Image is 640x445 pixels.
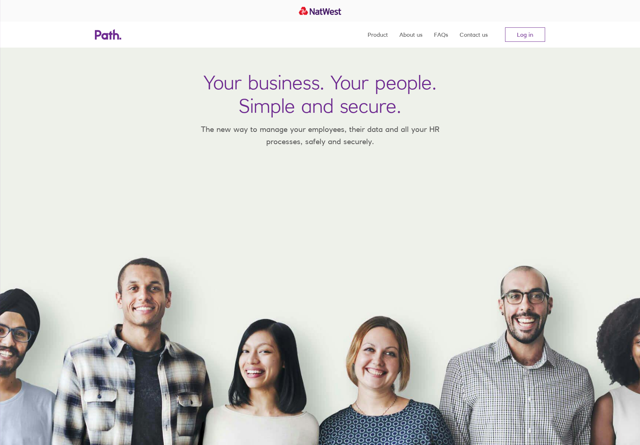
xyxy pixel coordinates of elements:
a: About us [399,22,422,48]
a: Log in [505,27,545,42]
a: Product [368,22,388,48]
p: The new way to manage your employees, their data and all your HR processes, safely and securely. [190,123,450,147]
a: FAQs [434,22,448,48]
a: Contact us [460,22,488,48]
h1: Your business. Your people. Simple and secure. [203,71,437,117]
